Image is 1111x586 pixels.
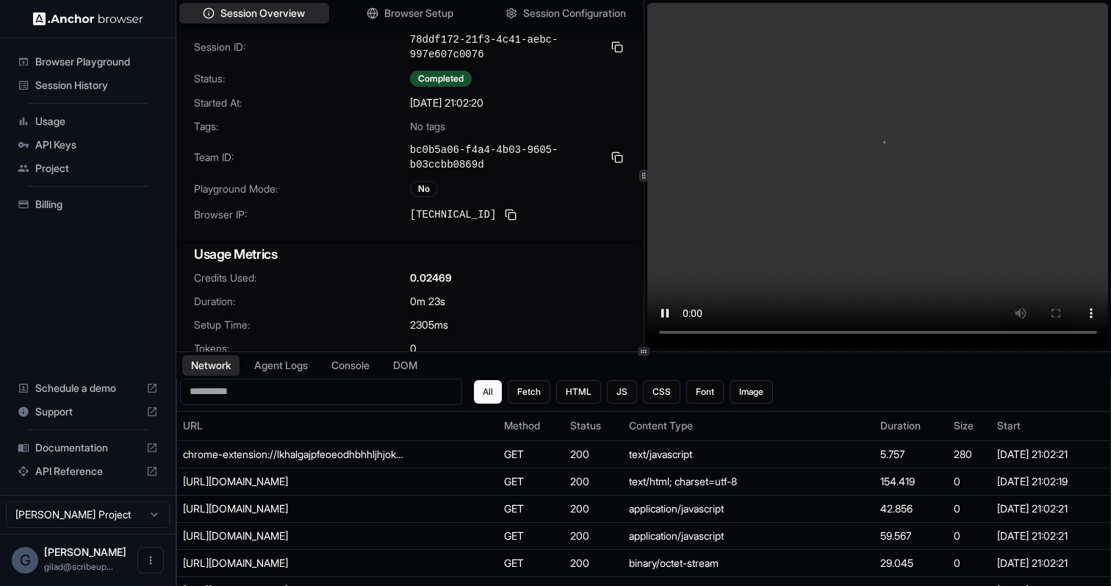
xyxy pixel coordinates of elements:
[498,495,564,522] td: GET
[35,464,140,479] span: API Reference
[183,529,403,543] div: https://tags.tiqcdn.com/utag/cbsi/247sportssite/prod/utag.js
[991,495,1110,522] td: [DATE] 21:02:21
[991,440,1110,468] td: [DATE] 21:02:21
[948,468,991,495] td: 0
[194,244,626,265] h3: Usage Metrics
[35,404,140,419] span: Support
[12,110,164,133] div: Usage
[194,96,410,110] span: Started At:
[183,501,403,516] div: https://247sports.com/Scripts/SkyNet/Shared/aws-sdk-2.176.0.min.js
[410,341,417,356] span: 0
[643,380,680,404] button: CSS
[874,495,947,522] td: 42.856
[954,418,985,433] div: Size
[410,294,445,309] span: 0m 23s
[623,549,875,576] td: binary/octet-stream
[35,197,158,212] span: Billing
[991,468,1110,495] td: [DATE] 21:02:19
[35,78,158,93] span: Session History
[44,546,126,558] span: Gilad Spitzer
[410,119,445,134] span: No tags
[880,418,941,433] div: Duration
[194,318,410,332] span: Setup Time:
[948,549,991,576] td: 0
[504,418,558,433] div: Method
[730,380,773,404] button: Image
[410,207,497,222] span: [TECHNICAL_ID]
[686,380,724,404] button: Font
[564,549,623,576] td: 200
[35,114,158,129] span: Usage
[991,549,1110,576] td: [DATE] 21:02:21
[12,74,164,97] div: Session History
[874,468,947,495] td: 154.419
[410,96,483,110] span: [DATE] 21:02:20
[323,355,378,376] button: Console
[564,495,623,522] td: 200
[874,522,947,549] td: 59.567
[523,6,626,21] span: Session Configuration
[498,549,564,576] td: GET
[508,380,550,404] button: Fetch
[564,440,623,468] td: 200
[623,468,875,495] td: text/html; charset=utf-8
[35,54,158,69] span: Browser Playground
[997,418,1104,433] div: Start
[35,381,140,396] span: Schedule a demo
[194,119,410,134] span: Tags:
[948,522,991,549] td: 0
[245,355,317,376] button: Agent Logs
[194,271,410,285] span: Credits Used:
[607,380,637,404] button: JS
[564,468,623,495] td: 200
[183,418,492,433] div: URL
[498,440,564,468] td: GET
[12,193,164,216] div: Billing
[12,50,164,74] div: Browser Playground
[874,440,947,468] td: 5.757
[948,495,991,522] td: 0
[194,150,410,165] span: Team ID:
[12,547,38,574] div: G
[410,143,603,172] span: bc0b5a06-f4a4-4b03-9605-b03ccbb0869d
[410,71,472,87] div: Completed
[556,380,601,404] button: HTML
[194,341,410,356] span: Tokens:
[182,355,240,376] button: Network
[623,440,875,468] td: text/javascript
[35,440,140,455] span: Documentation
[629,418,869,433] div: Content Type
[194,294,410,309] span: Duration:
[12,133,164,157] div: API Keys
[137,547,164,574] button: Open menu
[384,6,453,21] span: Browser Setup
[12,460,164,483] div: API Reference
[12,157,164,180] div: Project
[12,376,164,400] div: Schedule a demo
[44,561,113,572] span: gilad@scribeup.io
[991,522,1110,549] td: [DATE] 21:02:21
[33,12,143,26] img: Anchor Logo
[35,137,158,152] span: API Keys
[183,474,403,489] div: https://247sports.com/login/?ReturnTo=/my/settings/
[498,522,564,549] td: GET
[948,440,991,468] td: 280
[410,32,603,62] span: 78ddf172-21f3-4c41-aebc-997e607c0076
[183,447,403,462] div: chrome-extension://lkhalgajpfeoeodhbhhljhjokochmped/injectedPatch.js
[220,6,305,21] span: Session Overview
[183,556,403,571] div: https://s3media.247sports.com/Content/SkyNet/Fonts/ProximaNova-Reg-webfont.woff2
[35,161,158,176] span: Project
[12,436,164,460] div: Documentation
[410,181,438,197] div: No
[194,71,410,86] span: Status:
[623,495,875,522] td: application/javascript
[874,549,947,576] td: 29.045
[12,400,164,424] div: Support
[194,40,410,54] span: Session ID:
[410,271,452,285] span: 0.02469
[570,418,617,433] div: Status
[410,318,448,332] span: 2305 ms
[474,380,502,404] button: All
[498,468,564,495] td: GET
[194,207,410,222] span: Browser IP:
